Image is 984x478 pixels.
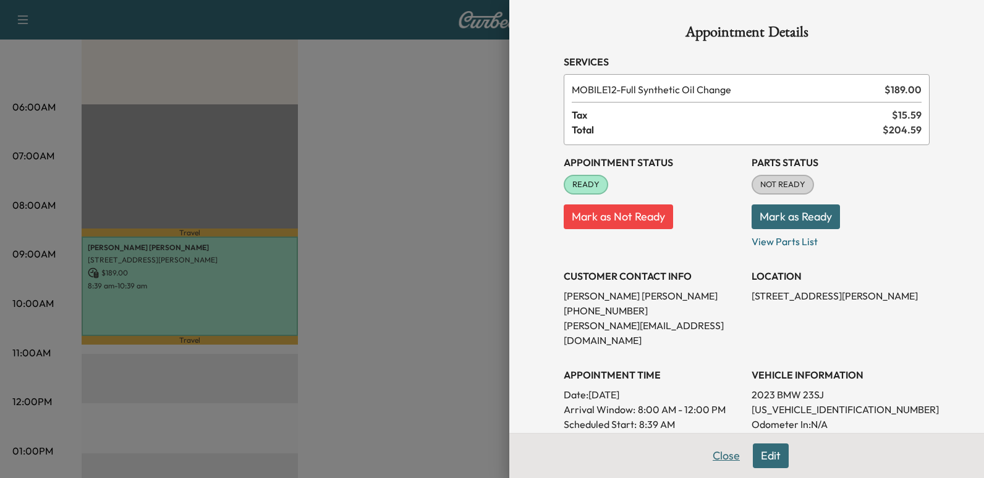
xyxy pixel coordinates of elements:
[752,402,930,417] p: [US_VEHICLE_IDENTIFICATION_NUMBER]
[564,367,742,382] h3: APPOINTMENT TIME
[883,122,922,137] span: $ 204.59
[564,269,742,283] h3: CUSTOMER CONTACT INFO
[564,432,630,447] p: Scheduled End:
[572,82,880,97] span: Full Synthetic Oil Change
[564,25,930,44] h1: Appointment Details
[752,155,930,170] h3: Parts Status
[572,107,892,122] span: Tax
[564,204,673,229] button: Mark as Not Ready
[752,387,930,402] p: 2023 BMW 23SJ
[752,432,930,447] p: Odometer Out: N/A
[752,204,840,229] button: Mark as Ready
[752,229,930,249] p: View Parts List
[752,417,930,432] p: Odometer In: N/A
[892,107,922,122] span: $ 15.59
[564,402,742,417] p: Arrival Window:
[564,417,637,432] p: Scheduled Start:
[564,387,742,402] p: Date: [DATE]
[564,318,742,348] p: [PERSON_NAME][EMAIL_ADDRESS][DOMAIN_NAME]
[564,54,930,69] h3: Services
[752,288,930,303] p: [STREET_ADDRESS][PERSON_NAME]
[572,122,883,137] span: Total
[639,417,675,432] p: 8:39 AM
[752,269,930,283] h3: LOCATION
[753,178,813,191] span: NOT READY
[564,303,742,318] p: [PHONE_NUMBER]
[564,288,742,303] p: [PERSON_NAME] [PERSON_NAME]
[753,443,789,468] button: Edit
[633,432,674,447] p: 10:39 AM
[752,367,930,382] h3: VEHICLE INFORMATION
[705,443,748,468] button: Close
[638,402,726,417] span: 8:00 AM - 12:00 PM
[884,82,922,97] span: $ 189.00
[564,155,742,170] h3: Appointment Status
[565,178,607,191] span: READY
